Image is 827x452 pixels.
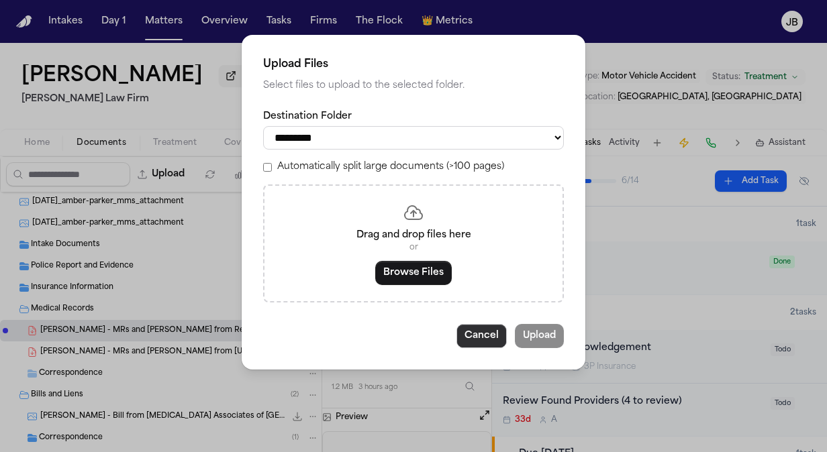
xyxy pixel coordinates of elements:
[281,229,546,242] p: Drag and drop files here
[263,56,564,72] h2: Upload Files
[281,242,546,253] p: or
[277,160,504,174] label: Automatically split large documents (>100 pages)
[456,324,507,348] button: Cancel
[263,78,564,94] p: Select files to upload to the selected folder.
[375,261,452,285] button: Browse Files
[263,110,564,123] label: Destination Folder
[515,324,564,348] button: Upload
